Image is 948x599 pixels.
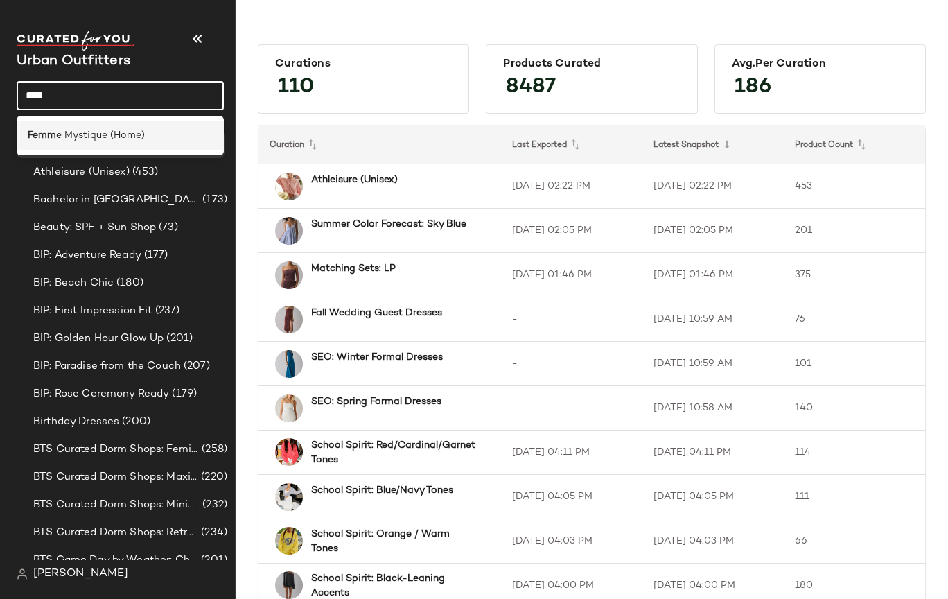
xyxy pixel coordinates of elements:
span: Beauty: SPF + Sun Shop [33,220,156,236]
td: [DATE] 01:46 PM [501,253,642,297]
span: (258) [199,442,227,458]
span: 110 [264,62,328,112]
span: (180) [114,275,143,291]
span: (73) [156,220,178,236]
b: Athleisure (Unisex) [311,173,398,187]
span: BTS Game Day by Weather: Chilly Kickoff [33,553,198,568]
img: 76010537_089_b [275,306,303,333]
span: (201) [164,331,193,347]
td: [DATE] 04:03 PM [501,519,642,564]
span: (179) [169,386,197,402]
span: (453) [130,164,159,180]
td: [DATE] 04:05 PM [501,475,642,519]
span: BIP: Golden Hour Glow Up [33,331,164,347]
b: School Spirit: Blue/Navy Tones [311,483,453,498]
span: (237) [152,303,180,319]
td: [DATE] 01:46 PM [642,253,784,297]
td: [DATE] 04:05 PM [642,475,784,519]
span: BIP: Adventure Ready [33,248,141,263]
span: (234) [198,525,227,541]
td: - [501,297,642,342]
div: Products Curated [503,58,680,71]
span: [PERSON_NAME] [33,566,128,582]
td: 101 [784,342,925,386]
td: 453 [784,164,925,209]
b: SEO: Winter Formal Dresses [311,350,443,365]
img: 101859809_040_b [275,483,303,511]
td: [DATE] 02:05 PM [501,209,642,253]
span: Current Company Name [17,54,130,69]
span: BTS Curated Dorm Shops: Minimalist [33,497,200,513]
img: svg%3e [17,568,28,580]
td: - [501,386,642,431]
div: Curations [275,58,452,71]
b: SEO: Spring Formal Dresses [311,394,441,409]
b: Fall Wedding Guest Dresses [311,306,442,320]
span: BIP: Paradise from the Couch [33,358,181,374]
th: Curation [258,125,501,164]
span: BTS Curated Dorm Shops: Feminine [33,442,199,458]
span: BTS Curated Dorm Shops: Retro+ Boho [33,525,198,541]
td: - [501,342,642,386]
td: 114 [784,431,925,475]
span: BIP: First Impression Fit [33,303,152,319]
td: [DATE] 04:03 PM [642,519,784,564]
span: 8487 [492,62,570,112]
td: 201 [784,209,925,253]
span: BIP: Rose Ceremony Ready [33,386,169,402]
td: 140 [784,386,925,431]
td: [DATE] 02:22 PM [501,164,642,209]
td: [DATE] 02:22 PM [642,164,784,209]
img: 100651991_072_b [275,527,303,555]
img: 100520246_011_b [275,394,303,422]
td: [DATE] 10:58 AM [642,386,784,431]
span: Athleisure (Unisex) [33,164,130,180]
td: 111 [784,475,925,519]
span: 186 [721,62,785,112]
b: Femm [28,128,56,143]
img: 100596915_021_b [275,261,303,289]
td: [DATE] 04:11 PM [501,431,642,475]
img: 102026770_001_b [275,571,303,599]
b: School Spirit: Red/Cardinal/Garnet Tones [311,438,476,467]
span: (232) [200,497,227,513]
img: 98602493_048_b [275,217,303,245]
span: BTS Curated Dorm Shops: Maximalist [33,469,198,485]
span: (220) [198,469,227,485]
span: Bachelor in [GEOGRAPHIC_DATA]: LP [33,192,200,208]
td: 76 [784,297,925,342]
td: [DATE] 02:05 PM [642,209,784,253]
td: [DATE] 10:59 AM [642,342,784,386]
td: 66 [784,519,925,564]
div: Avg.per Curation [732,58,909,71]
th: Product Count [784,125,925,164]
td: [DATE] 04:11 PM [642,431,784,475]
span: (201) [198,553,227,568]
span: (173) [200,192,227,208]
th: Last Exported [501,125,642,164]
img: 94373735_062_b [275,438,303,466]
img: cfy_white_logo.C9jOOHJF.svg [17,31,134,51]
th: Latest Snapshot [642,125,784,164]
td: 375 [784,253,925,297]
td: [DATE] 10:59 AM [642,297,784,342]
span: e Mystique (Home) [56,128,145,143]
b: Matching Sets: LP [311,261,396,276]
img: 94373735_065_b [275,173,303,200]
span: Birthday Dresses [33,414,119,430]
b: School Spirit: Orange / Warm Tones [311,527,476,556]
span: BIP: Beach Chic [33,275,114,291]
span: (200) [119,414,150,430]
b: Summer Color Forecast: Sky Blue [311,217,466,232]
img: 102372240_040_b [275,350,303,378]
span: (177) [141,248,168,263]
span: (207) [181,358,210,374]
